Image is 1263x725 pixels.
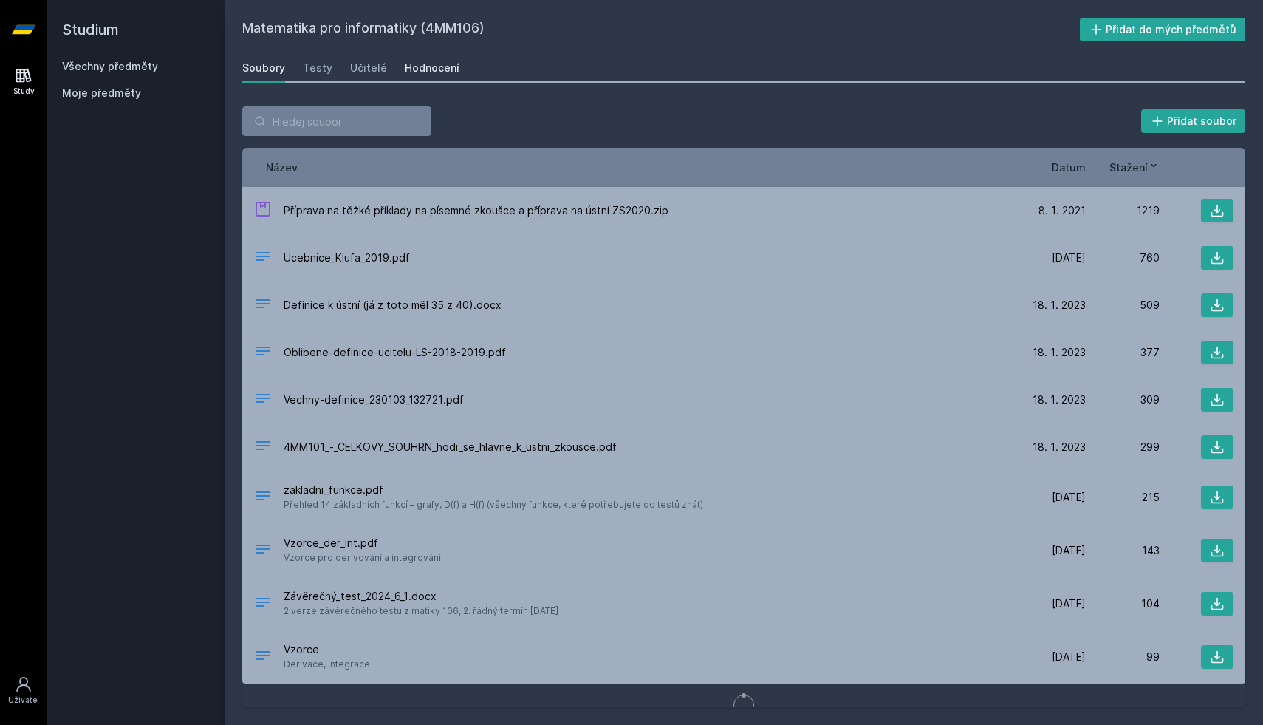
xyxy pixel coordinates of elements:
[254,437,272,458] div: PDF
[284,657,370,672] span: Derivace, integrace
[1109,160,1148,175] span: Stažení
[1141,109,1246,133] button: Přidat soubor
[284,497,703,512] span: Přehled 14 základních funkcí – grafy, D(f) a H(f) (všechny funkce, které potřebujete do testů znát)
[62,86,141,101] span: Moje předměty
[266,160,298,175] button: Název
[303,53,332,83] a: Testy
[284,251,410,265] span: Ucebnice_Klufa_2019.pdf
[1052,490,1086,505] span: [DATE]
[1052,251,1086,265] span: [DATE]
[284,536,441,551] span: Vzorce_der_int.pdf
[1086,440,1160,455] div: 299
[284,203,668,218] span: Příprava na těžké příklady na písemné zkoušce a příprava na ústní ZS2020.zip
[1052,650,1086,664] span: [DATE]
[284,345,506,360] span: Oblibene-definice-ucitelu-LS-2018-2019.pdf
[1086,596,1160,611] div: 104
[254,342,272,364] div: PDF
[242,61,285,75] div: Soubory
[1086,490,1160,505] div: 215
[1033,298,1086,313] span: 18. 1. 2023
[1080,18,1246,41] button: Přidat do mých předmětů
[254,647,272,668] div: .PDF
[242,18,1080,41] h2: Matematika pro informatiky (4MM106)
[8,695,39,706] div: Uživatel
[3,668,44,713] a: Uživatel
[284,604,558,619] span: 2 verze závěrečného testu z matiky 106, 2. řádný termín [DATE]
[1086,251,1160,265] div: 760
[284,642,370,657] span: Vzorce
[1033,345,1086,360] span: 18. 1. 2023
[1109,160,1160,175] button: Stažení
[284,298,502,313] span: Definice k ústní (já z toto měl 35 z 40).docx
[254,593,272,615] div: DOCX
[254,389,272,411] div: PDF
[254,295,272,316] div: DOCX
[1086,650,1160,664] div: 99
[242,53,285,83] a: Soubory
[303,61,332,75] div: Testy
[1038,203,1086,218] span: 8. 1. 2021
[254,540,272,562] div: PDF
[1086,392,1160,407] div: 309
[1086,203,1160,218] div: 1219
[284,589,558,604] span: Závěrečný_test_2024_6_1.docx
[284,440,617,455] span: 4MM101_-_CELKOVY_SOUHRN_hodi_se_hlavne_k_ustni_zkousce.pdf
[254,248,272,269] div: PDF
[1086,298,1160,313] div: 509
[1033,440,1086,455] span: 18. 1. 2023
[254,200,272,222] div: ZIP
[1052,543,1086,558] span: [DATE]
[350,53,387,83] a: Učitelé
[284,483,703,497] span: zakladni_funkce.pdf
[405,53,459,83] a: Hodnocení
[242,106,431,136] input: Hledej soubor
[1033,392,1086,407] span: 18. 1. 2023
[405,61,459,75] div: Hodnocení
[13,86,35,97] div: Study
[62,60,158,72] a: Všechny předměty
[1052,160,1086,175] button: Datum
[1086,543,1160,558] div: 143
[3,59,44,104] a: Study
[284,551,441,565] span: Vzorce pro derivování a integrování
[284,392,464,407] span: Vechny-definice_230103_132721.pdf
[254,487,272,508] div: PDF
[350,61,387,75] div: Učitelé
[1052,596,1086,611] span: [DATE]
[1086,345,1160,360] div: 377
